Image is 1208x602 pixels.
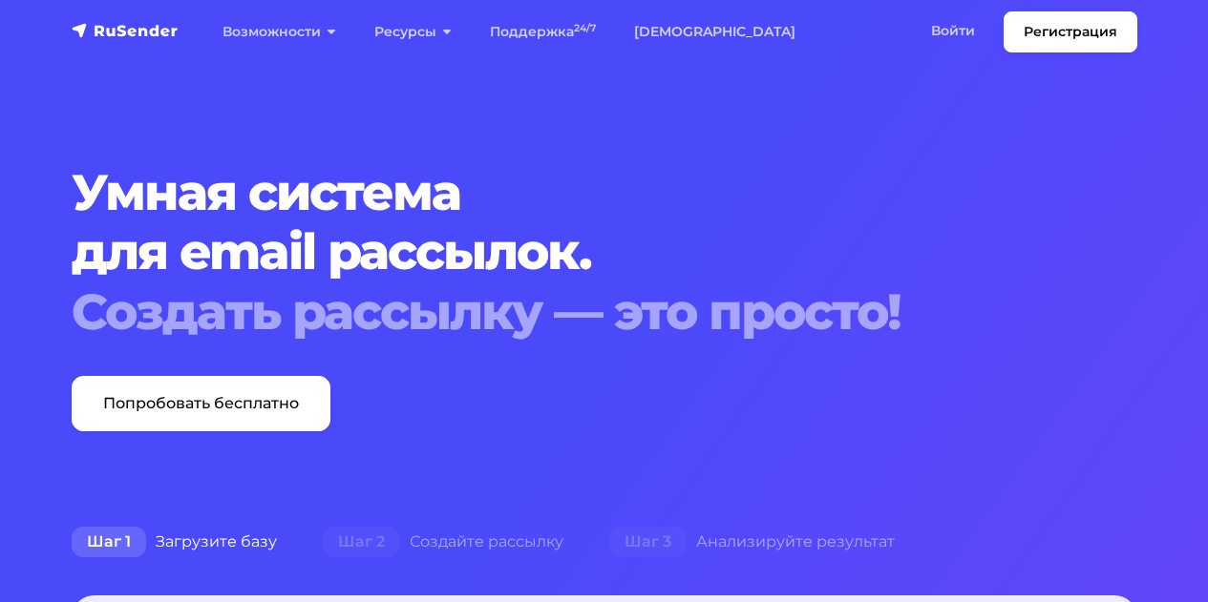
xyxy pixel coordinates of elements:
[471,12,615,52] a: Поддержка24/7
[574,22,596,34] sup: 24/7
[72,527,146,557] span: Шаг 1
[49,523,300,561] div: Загрузите базу
[323,527,400,557] span: Шаг 2
[300,523,586,561] div: Создайте рассылку
[615,12,815,52] a: [DEMOGRAPHIC_DATA]
[1004,11,1137,52] a: Регистрация
[72,21,179,40] img: RuSender
[72,163,1137,342] h1: Умная система для email рассылок.
[609,527,687,557] span: Шаг 3
[355,12,471,52] a: Ресурсы
[586,523,918,561] div: Анализируйте результат
[72,282,1137,342] div: Создать рассылку — это просто!
[203,12,355,52] a: Возможности
[72,376,330,431] a: Попробовать бесплатно
[912,11,994,51] a: Войти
